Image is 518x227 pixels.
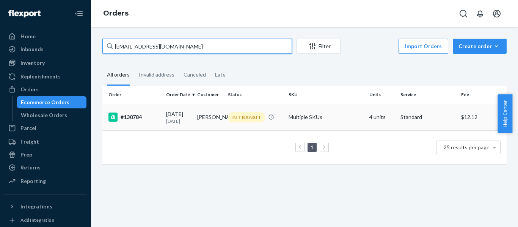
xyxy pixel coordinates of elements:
div: Create order [458,42,501,50]
a: Replenishments [5,70,86,83]
a: Freight [5,136,86,148]
img: Flexport logo [8,10,41,17]
div: [DATE] [166,110,191,124]
input: Search orders [102,39,292,54]
a: Prep [5,149,86,161]
div: Canceled [184,65,206,85]
div: Freight [20,138,39,146]
button: Help Center [498,94,512,133]
div: Integrations [20,203,52,210]
div: Inventory [20,59,45,67]
a: Ecommerce Orders [17,96,87,108]
button: Create order [453,39,507,54]
a: Parcel [5,122,86,134]
a: Home [5,30,86,42]
div: Ecommerce Orders [21,99,69,106]
a: Inbounds [5,43,86,55]
div: Returns [20,164,41,171]
a: Orders [103,9,129,17]
div: Parcel [20,124,36,132]
button: Open notifications [472,6,488,21]
button: Open account menu [489,6,504,21]
div: Replenishments [20,73,61,80]
div: Invalid address [139,65,174,85]
button: Open Search Box [456,6,471,21]
a: Orders [5,83,86,95]
p: [DATE] [166,118,191,124]
div: Add Integration [20,217,54,223]
td: 4 units [366,104,397,130]
p: Standard [400,113,455,121]
div: IN TRANSIT [228,112,265,122]
button: Import Orders [399,39,448,54]
span: 25 results per page [444,144,490,150]
div: Reporting [20,177,46,185]
div: #130784 [108,113,160,122]
div: All orders [107,65,130,86]
td: $12.12 [458,104,507,130]
ol: breadcrumbs [97,3,135,25]
div: Filter [297,42,340,50]
td: Multiple SKUs [286,104,366,130]
button: Integrations [5,200,86,213]
th: Order Date [163,86,194,104]
th: Order [102,86,163,104]
a: Page 1 is your current page [309,144,315,150]
th: Units [366,86,397,104]
a: Wholesale Orders [17,109,87,121]
td: [PERSON_NAME] [194,104,225,130]
th: Status [225,86,286,104]
div: Late [215,65,226,85]
div: Prep [20,151,32,158]
a: Returns [5,161,86,174]
div: Inbounds [20,45,44,53]
div: Orders [20,86,39,93]
th: SKU [286,86,366,104]
div: Home [20,33,36,40]
th: Service [397,86,458,104]
a: Add Integration [5,216,86,225]
button: Close Navigation [71,6,86,21]
th: Fee [458,86,507,104]
a: Inventory [5,57,86,69]
div: Customer [197,91,222,98]
div: Wholesale Orders [21,111,67,119]
a: Reporting [5,175,86,187]
button: Filter [297,39,341,54]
